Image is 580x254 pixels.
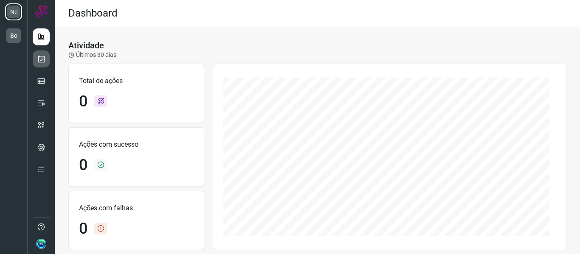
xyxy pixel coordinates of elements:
[36,239,46,249] img: 47c40af94961a9f83d4b05d5585d06bd.jpg
[79,140,194,150] p: Ações com sucesso
[79,76,194,86] p: Total de ações
[68,40,104,50] h3: Atividade
[68,50,116,59] p: Últimos 30 dias
[68,7,118,20] h2: Dashboard
[5,27,22,44] li: Bo
[79,203,194,213] p: Ações com falhas
[35,5,48,18] img: Logo
[79,92,87,111] h1: 0
[5,3,22,20] li: Ne
[79,156,87,174] h1: 0
[79,220,87,238] h1: 0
